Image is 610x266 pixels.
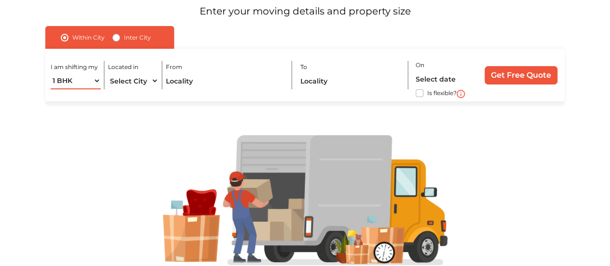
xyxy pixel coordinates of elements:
[72,32,105,43] label: Within City
[485,66,557,84] input: Get Free Quote
[124,32,151,43] label: Inter City
[25,4,586,18] p: Enter your moving details and property size
[457,90,465,98] img: i
[416,70,475,87] input: Select date
[166,63,182,71] label: From
[300,63,307,71] label: To
[427,87,457,98] label: Is flexible?
[51,63,98,71] label: I am shifting my
[300,72,402,89] input: Locality
[108,63,138,71] label: Located in
[416,61,424,70] label: On
[166,72,285,89] input: Locality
